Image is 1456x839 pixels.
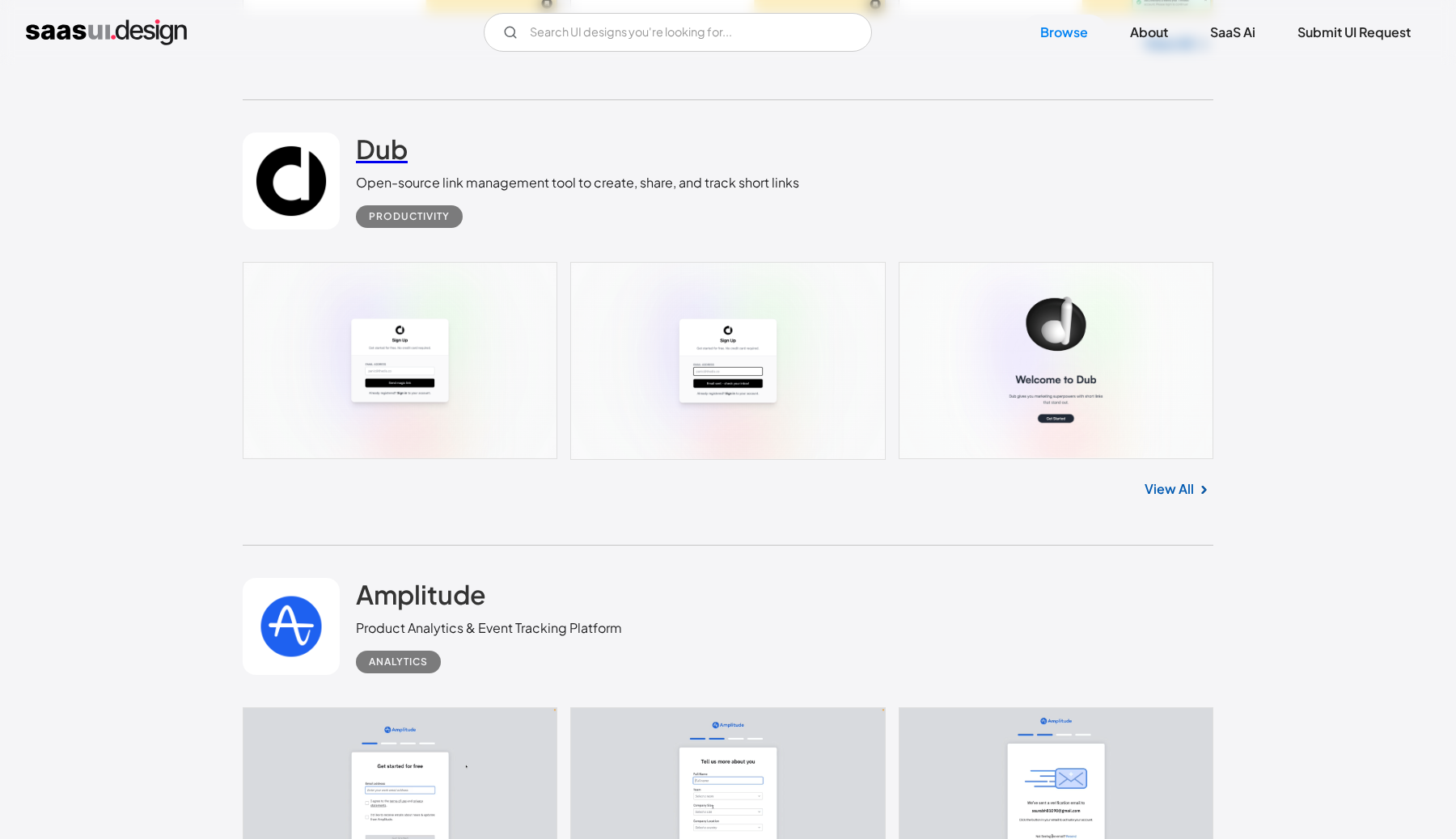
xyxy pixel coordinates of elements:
[484,13,872,52] input: Search UI designs you're looking for...
[1021,15,1107,50] a: Browse
[1111,15,1187,50] a: About
[369,652,428,672] div: Analytics
[1145,479,1194,499] a: View All
[356,133,408,173] a: Dub
[26,19,187,45] a: home
[369,207,450,226] div: Productivity
[356,578,486,618] a: Amplitude
[356,618,622,638] div: Product Analytics & Event Tracking Platform
[356,578,486,610] h2: Amplitude
[1278,15,1430,50] a: Submit UI Request
[356,173,799,192] div: Open-source link management tool to create, share, and track short links
[1191,15,1275,50] a: SaaS Ai
[484,13,872,52] form: Email Form
[356,133,408,165] h2: Dub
